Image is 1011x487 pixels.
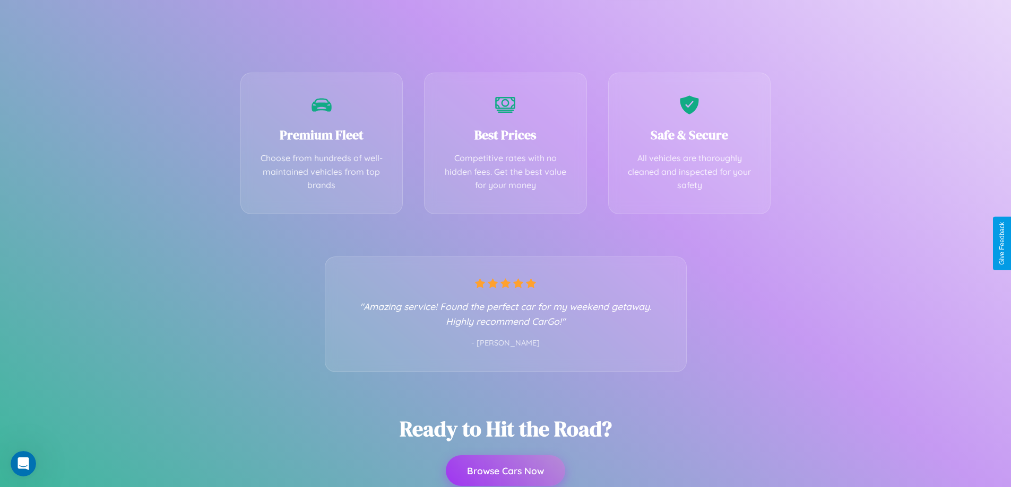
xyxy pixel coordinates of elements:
[998,222,1006,265] div: Give Feedback
[625,126,755,144] h3: Safe & Secure
[400,414,612,443] h2: Ready to Hit the Road?
[347,299,665,329] p: "Amazing service! Found the perfect car for my weekend getaway. Highly recommend CarGo!"
[257,126,387,144] h3: Premium Fleet
[257,152,387,192] p: Choose from hundreds of well-maintained vehicles from top brands
[446,455,565,486] button: Browse Cars Now
[347,337,665,350] p: - [PERSON_NAME]
[11,451,36,476] iframe: Intercom live chat
[625,152,755,192] p: All vehicles are thoroughly cleaned and inspected for your safety
[440,152,571,192] p: Competitive rates with no hidden fees. Get the best value for your money
[440,126,571,144] h3: Best Prices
